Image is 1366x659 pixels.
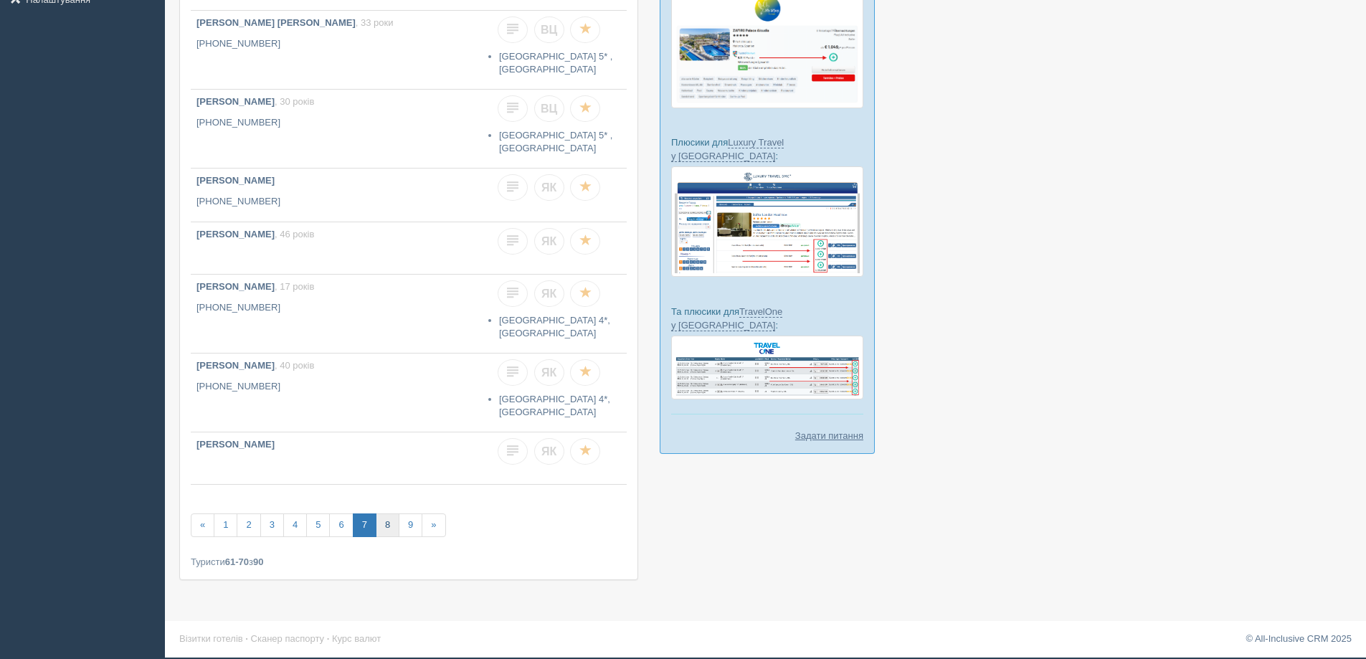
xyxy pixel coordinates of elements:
[541,366,556,379] span: ЯК
[191,354,483,432] a: [PERSON_NAME], 40 років [PHONE_NUMBER]
[196,175,275,186] b: [PERSON_NAME]
[671,336,863,399] img: travel-one-%D0%BF%D1%96%D0%B4%D0%B1%D1%96%D1%80%D0%BA%D0%B0-%D1%81%D1%80%D0%BC-%D0%B4%D0%BB%D1%8F...
[251,633,324,644] a: Сканер паспорту
[534,174,564,201] a: ЯК
[191,275,483,353] a: [PERSON_NAME], 17 років [PHONE_NUMBER]
[671,137,784,162] a: Luxury Travel у [GEOGRAPHIC_DATA]
[541,181,556,194] span: ЯК
[179,633,243,644] a: Візитки готелів
[306,513,330,537] a: 5
[237,513,260,537] a: 2
[253,556,263,567] b: 90
[191,11,483,89] a: [PERSON_NAME] [PERSON_NAME], 33 роки [PHONE_NUMBER]
[671,305,863,332] p: Та плюсики для :
[191,513,214,537] a: «
[191,432,483,484] a: [PERSON_NAME]
[196,37,478,51] p: [PHONE_NUMBER]
[534,438,564,465] a: ЯК
[214,513,237,537] a: 1
[356,17,394,28] span: , 33 роки
[225,556,249,567] b: 61-70
[196,281,275,292] b: [PERSON_NAME]
[275,229,314,240] span: , 46 років
[534,359,564,386] a: ЯК
[245,633,248,644] span: ·
[1246,633,1352,644] a: © All-Inclusive CRM 2025
[196,17,356,28] b: [PERSON_NAME] [PERSON_NAME]
[671,136,863,163] p: Плюсики для :
[541,103,557,115] span: ВЦ
[283,513,307,537] a: 4
[376,513,399,537] a: 8
[499,394,610,418] a: [GEOGRAPHIC_DATA] 4*, [GEOGRAPHIC_DATA]
[196,380,478,394] p: [PHONE_NUMBER]
[196,360,275,371] b: [PERSON_NAME]
[329,513,353,537] a: 6
[196,195,478,209] p: [PHONE_NUMBER]
[191,90,483,168] a: [PERSON_NAME], 30 років [PHONE_NUMBER]
[191,555,627,569] div: Туристи з
[534,228,564,255] a: ЯК
[196,439,275,450] b: [PERSON_NAME]
[541,24,557,36] span: ВЦ
[499,51,612,75] a: [GEOGRAPHIC_DATA] 5* , [GEOGRAPHIC_DATA]
[260,513,284,537] a: 3
[332,633,381,644] a: Курс валют
[191,169,483,222] a: [PERSON_NAME] [PHONE_NUMBER]
[541,445,556,457] span: ЯК
[275,96,314,107] span: , 30 років
[541,288,556,300] span: ЯК
[196,301,478,315] p: [PHONE_NUMBER]
[196,96,275,107] b: [PERSON_NAME]
[541,235,556,247] span: ЯК
[275,281,314,292] span: , 17 років
[499,130,612,154] a: [GEOGRAPHIC_DATA] 5* , [GEOGRAPHIC_DATA]
[275,360,314,371] span: , 40 років
[795,429,863,442] a: Задати питання
[499,315,610,339] a: [GEOGRAPHIC_DATA] 4*, [GEOGRAPHIC_DATA]
[399,513,422,537] a: 9
[422,513,445,537] a: »
[534,16,564,43] a: ВЦ
[353,513,376,537] a: 7
[191,222,483,274] a: [PERSON_NAME], 46 років
[671,306,782,331] a: TravelOne у [GEOGRAPHIC_DATA]
[196,229,275,240] b: [PERSON_NAME]
[671,166,863,277] img: luxury-travel-%D0%BF%D0%BE%D0%B4%D0%B1%D0%BE%D1%80%D0%BA%D0%B0-%D1%81%D1%80%D0%BC-%D0%B4%D0%BB%D1...
[327,633,330,644] span: ·
[534,95,564,122] a: ВЦ
[534,280,564,307] a: ЯК
[196,116,478,130] p: [PHONE_NUMBER]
